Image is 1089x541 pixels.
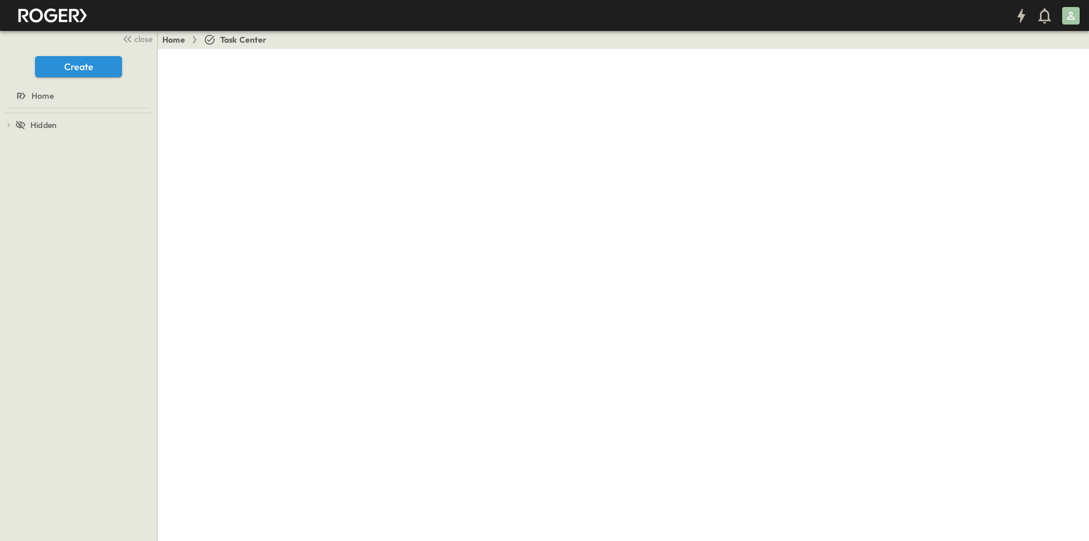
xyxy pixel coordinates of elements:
nav: breadcrumbs [162,34,274,46]
span: close [134,33,152,45]
a: Home [2,88,152,104]
button: Create [35,56,122,77]
button: close [117,30,155,47]
span: Hidden [30,119,57,131]
span: Home [32,90,54,102]
a: Home [162,34,185,46]
span: Task Center [220,34,267,46]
